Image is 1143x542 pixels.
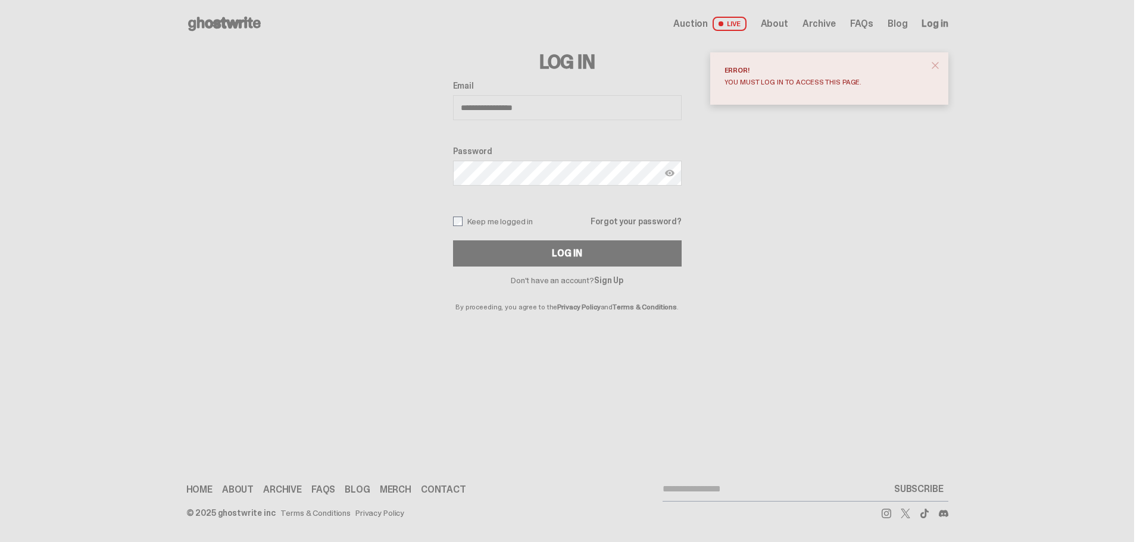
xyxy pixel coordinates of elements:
a: FAQs [850,19,873,29]
a: Log in [922,19,948,29]
label: Password [453,146,682,156]
div: © 2025 ghostwrite inc [186,509,276,517]
p: Don't have an account? [453,276,682,284]
a: Contact [421,485,466,494]
a: Archive [263,485,302,494]
a: Blog [888,19,907,29]
a: Forgot your password? [591,217,681,225]
a: Blog [345,485,370,494]
h3: Log In [453,52,682,71]
a: About [761,19,788,29]
div: Log In [552,249,582,258]
a: Auction LIVE [673,17,746,31]
span: LIVE [713,17,747,31]
a: About [222,485,254,494]
a: FAQs [311,485,335,494]
p: By proceeding, you agree to the and . [453,284,682,311]
a: Privacy Policy [355,509,404,517]
div: Error! [724,67,925,74]
button: SUBSCRIBE [889,477,948,501]
label: Keep me logged in [453,217,533,226]
input: Keep me logged in [453,217,463,226]
span: Auction [673,19,708,29]
a: Home [186,485,213,494]
a: Merch [380,485,411,494]
button: close [925,55,946,76]
div: You must log in to access this page. [724,79,925,86]
a: Terms & Conditions [280,509,351,517]
img: Show password [665,168,674,178]
a: Archive [802,19,836,29]
a: Terms & Conditions [613,302,677,312]
button: Log In [453,240,682,267]
a: Sign Up [594,275,623,286]
label: Email [453,81,682,90]
a: Privacy Policy [557,302,600,312]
